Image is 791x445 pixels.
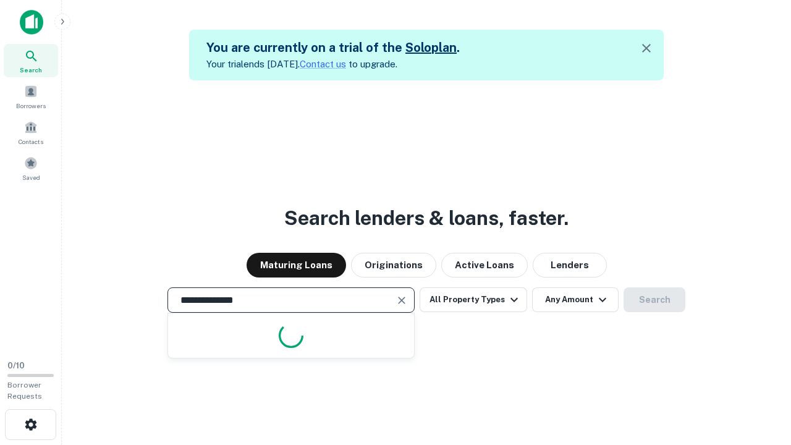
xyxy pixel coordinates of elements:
p: Your trial ends [DATE]. to upgrade. [206,57,460,72]
button: Active Loans [441,253,528,278]
a: Saved [4,151,58,185]
button: Originations [351,253,436,278]
span: Search [20,65,42,75]
a: Contact us [300,59,346,69]
button: Any Amount [532,287,619,312]
button: All Property Types [420,287,527,312]
button: Clear [393,292,410,309]
span: Borrower Requests [7,381,42,400]
iframe: Chat Widget [729,346,791,405]
img: capitalize-icon.png [20,10,43,35]
a: Soloplan [405,40,457,55]
span: Borrowers [16,101,46,111]
a: Borrowers [4,80,58,113]
h5: You are currently on a trial of the . [206,38,460,57]
a: Contacts [4,116,58,149]
span: 0 / 10 [7,361,25,370]
span: Saved [22,172,40,182]
span: Contacts [19,137,43,146]
h3: Search lenders & loans, faster. [284,203,569,233]
a: Search [4,44,58,77]
button: Maturing Loans [247,253,346,278]
button: Lenders [533,253,607,278]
